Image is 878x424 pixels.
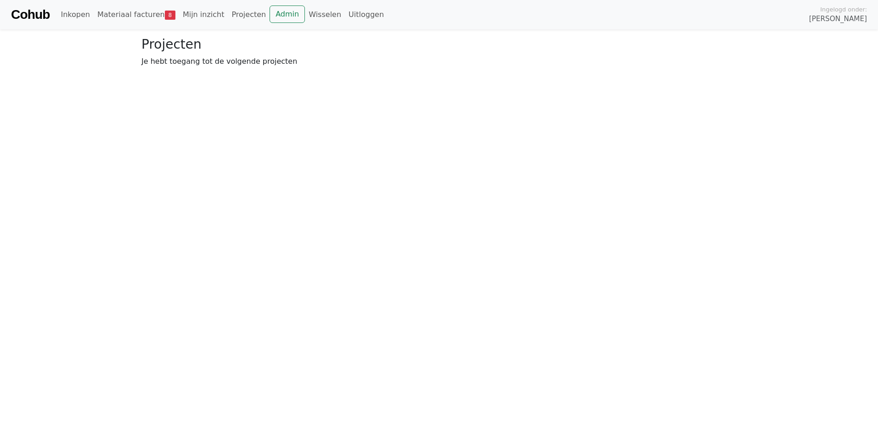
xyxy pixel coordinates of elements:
a: Uitloggen [345,6,388,24]
span: 8 [165,11,175,20]
span: [PERSON_NAME] [809,14,867,24]
a: Cohub [11,4,50,26]
a: Materiaal facturen8 [94,6,179,24]
p: Je hebt toegang tot de volgende projecten [141,56,737,67]
a: Mijn inzicht [179,6,228,24]
a: Inkopen [57,6,93,24]
a: Projecten [228,6,270,24]
a: Admin [270,6,305,23]
span: Ingelogd onder: [820,5,867,14]
h3: Projecten [141,37,737,52]
a: Wisselen [305,6,345,24]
